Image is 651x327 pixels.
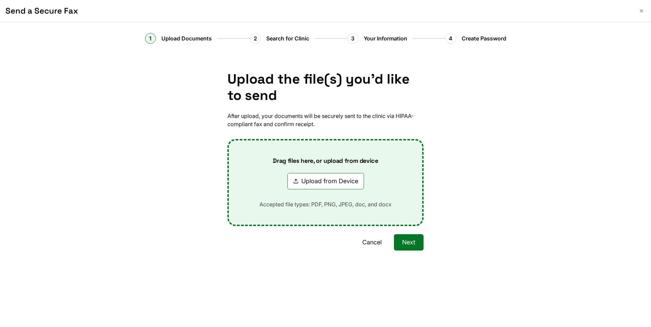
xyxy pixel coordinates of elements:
div: 3 [347,33,358,44]
div: 1 [145,33,156,44]
p: Accepted file types: PDF, PNG, JPEG, doc, and docx [249,200,402,208]
h1: Upload the file(s) you'd like to send [227,71,424,104]
h1: Send a Secure Fax [5,5,632,16]
button: Upload from Device [287,173,364,189]
span: Upload Documents [161,34,212,42]
button: Close [637,7,646,15]
span: Search for Clinic [266,34,309,42]
p: Drag files here, or upload from device [262,157,389,165]
span: Create Password [462,34,506,42]
button: Next [394,234,424,251]
div: 4 [445,33,456,44]
button: Cancel [354,234,390,251]
div: 2 [250,33,261,44]
p: After upload, your documents will be securely sent to the clinic via HIPAA-compliant fax and conf... [227,112,424,128]
span: Your Information [364,34,407,42]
